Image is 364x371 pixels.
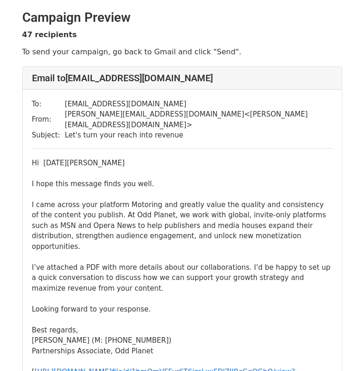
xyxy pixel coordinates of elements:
h2: Campaign Preview [22,10,342,26]
td: To: [32,99,65,110]
h4: Email to [EMAIL_ADDRESS][DOMAIN_NAME] [32,72,332,84]
td: [PERSON_NAME][EMAIL_ADDRESS][DOMAIN_NAME] < [PERSON_NAME][EMAIL_ADDRESS][DOMAIN_NAME] > [65,109,332,130]
td: [EMAIL_ADDRESS][DOMAIN_NAME] [65,99,332,110]
p: To send your campaign, go back to Gmail and click "Send". [22,47,342,57]
td: Let's turn your reach into revenue [65,130,332,141]
td: Subject: [32,130,65,141]
strong: 47 recipients [22,30,77,39]
td: From: [32,109,65,130]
